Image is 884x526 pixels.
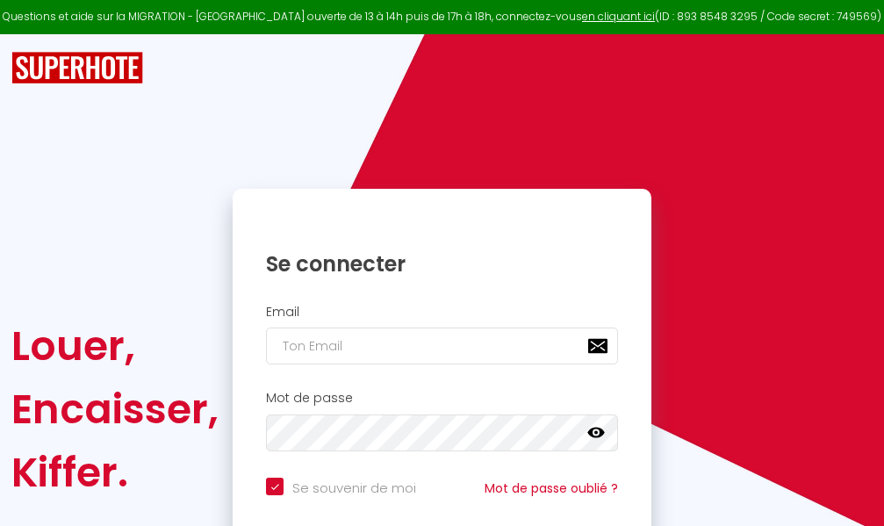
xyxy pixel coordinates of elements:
h2: Mot de passe [266,391,618,406]
div: Louer, [11,314,219,378]
div: Kiffer. [11,441,219,504]
img: SuperHote logo [11,52,143,84]
a: en cliquant ici [582,9,655,24]
a: Mot de passe oublié ? [485,479,618,497]
input: Ton Email [266,328,618,364]
h1: Se connecter [266,250,618,277]
h2: Email [266,305,618,320]
div: Encaisser, [11,378,219,441]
